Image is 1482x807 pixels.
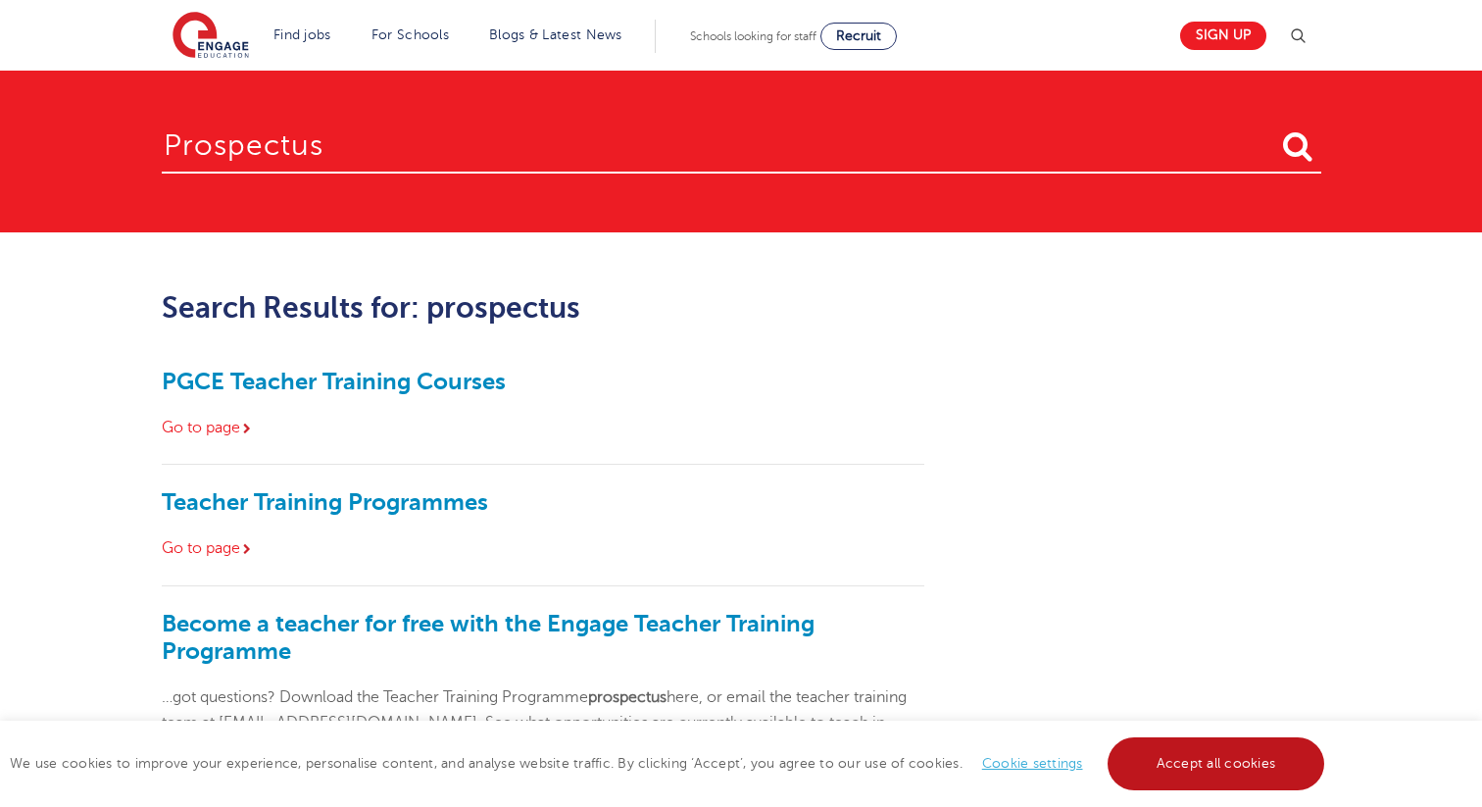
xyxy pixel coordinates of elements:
[162,539,254,557] a: Go to page
[162,110,1321,174] input: Search for:
[820,23,897,50] a: Recruit
[162,688,907,758] span: …got questions? Download the Teacher Training Programme here, or email the teacher training team ...
[162,488,488,516] a: Teacher Training Programmes
[690,29,816,43] span: Schools looking for staff
[489,27,622,42] a: Blogs & Latest News
[1180,22,1266,50] a: Sign up
[162,610,815,665] a: Become a teacher for free with the Engage Teacher Training Programme
[173,12,249,61] img: Engage Education
[588,688,667,706] strong: prospectus
[162,291,925,325] h2: Search Results for: prospectus
[982,756,1083,771] a: Cookie settings
[371,27,449,42] a: For Schools
[273,27,331,42] a: Find jobs
[1108,737,1325,790] a: Accept all cookies
[162,368,506,395] a: PGCE Teacher Training Courses
[836,28,881,43] span: Recruit
[10,756,1329,771] span: We use cookies to improve your experience, personalise content, and analyse website traffic. By c...
[162,419,254,436] a: Go to page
